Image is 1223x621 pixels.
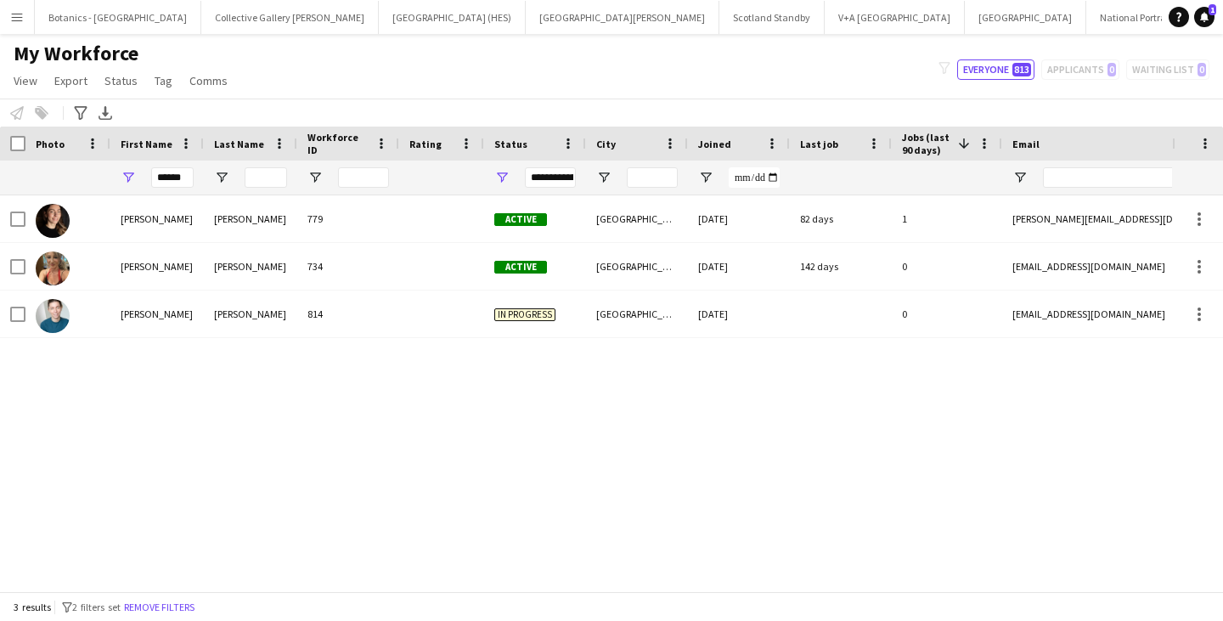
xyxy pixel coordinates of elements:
[189,73,228,88] span: Comms
[204,243,297,290] div: [PERSON_NAME]
[183,70,234,92] a: Comms
[201,1,379,34] button: Collective Gallery [PERSON_NAME]
[688,195,790,242] div: [DATE]
[790,243,892,290] div: 142 days
[204,195,297,242] div: [PERSON_NAME]
[48,70,94,92] a: Export
[121,138,172,150] span: First Name
[892,243,1002,290] div: 0
[151,167,194,188] input: First Name Filter Input
[72,601,121,613] span: 2 filters set
[297,291,399,337] div: 814
[719,1,825,34] button: Scotland Standby
[35,1,201,34] button: Botanics - [GEOGRAPHIC_DATA]
[698,138,731,150] span: Joined
[800,138,838,150] span: Last job
[297,243,399,290] div: 734
[965,1,1086,34] button: [GEOGRAPHIC_DATA]
[1012,138,1040,150] span: Email
[70,103,91,123] app-action-btn: Advanced filters
[307,131,369,156] span: Workforce ID
[7,70,44,92] a: View
[1012,63,1031,76] span: 813
[14,41,138,66] span: My Workforce
[36,251,70,285] img: Claudia Lewis
[14,73,37,88] span: View
[110,291,204,337] div: [PERSON_NAME]
[627,167,678,188] input: City Filter Input
[688,243,790,290] div: [DATE]
[494,261,547,274] span: Active
[729,167,780,188] input: Joined Filter Input
[54,73,87,88] span: Export
[409,138,442,150] span: Rating
[825,1,965,34] button: V+A [GEOGRAPHIC_DATA]
[338,167,389,188] input: Workforce ID Filter Input
[36,299,70,333] img: Claudia Moreira
[1012,170,1028,185] button: Open Filter Menu
[95,103,116,123] app-action-btn: Export XLSX
[1194,7,1215,27] a: 1
[902,131,951,156] span: Jobs (last 90 days)
[688,291,790,337] div: [DATE]
[36,138,65,150] span: Photo
[36,204,70,238] img: Claudia Saavedra
[245,167,287,188] input: Last Name Filter Input
[790,195,892,242] div: 82 days
[494,138,527,150] span: Status
[155,73,172,88] span: Tag
[98,70,144,92] a: Status
[494,170,510,185] button: Open Filter Menu
[586,243,688,290] div: [GEOGRAPHIC_DATA]
[121,598,198,617] button: Remove filters
[586,291,688,337] div: [GEOGRAPHIC_DATA]
[698,170,713,185] button: Open Filter Menu
[892,195,1002,242] div: 1
[110,243,204,290] div: [PERSON_NAME]
[214,138,264,150] span: Last Name
[586,195,688,242] div: [GEOGRAPHIC_DATA]
[596,170,611,185] button: Open Filter Menu
[892,291,1002,337] div: 0
[526,1,719,34] button: [GEOGRAPHIC_DATA][PERSON_NAME]
[148,70,179,92] a: Tag
[379,1,526,34] button: [GEOGRAPHIC_DATA] (HES)
[1209,4,1216,15] span: 1
[121,170,136,185] button: Open Filter Menu
[110,195,204,242] div: [PERSON_NAME]
[297,195,399,242] div: 779
[104,73,138,88] span: Status
[494,213,547,226] span: Active
[204,291,297,337] div: [PERSON_NAME]
[494,308,555,321] span: In progress
[957,59,1034,80] button: Everyone813
[596,138,616,150] span: City
[214,170,229,185] button: Open Filter Menu
[307,170,323,185] button: Open Filter Menu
